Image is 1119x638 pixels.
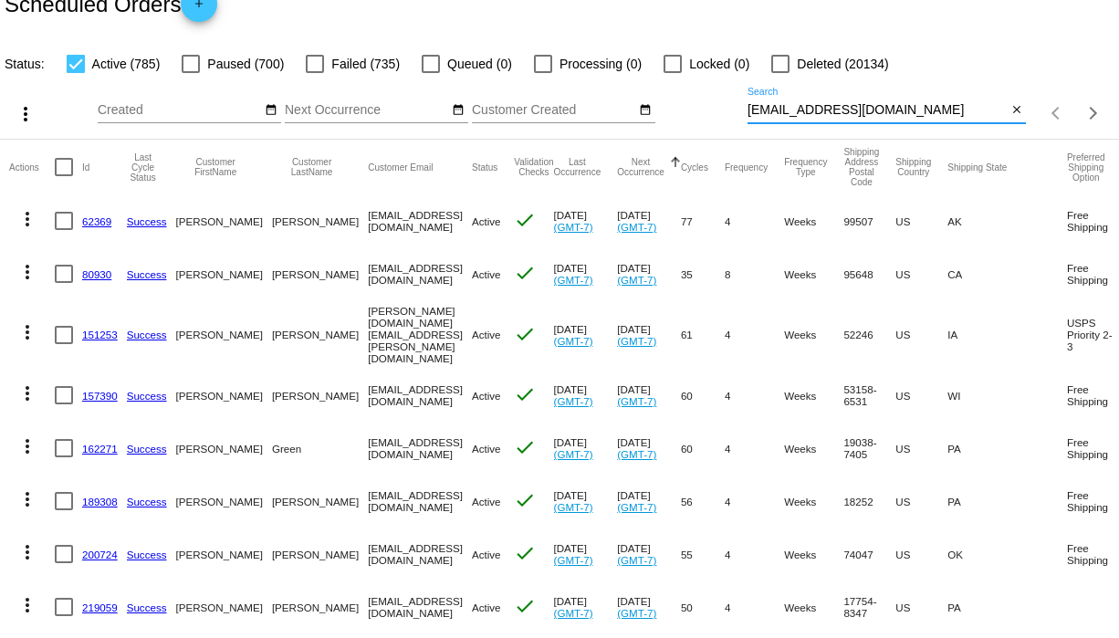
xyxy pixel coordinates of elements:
[617,528,681,580] mat-cell: [DATE]
[784,300,843,369] mat-cell: Weeks
[127,152,160,183] button: Change sorting for LastProcessingCycleId
[368,475,472,528] mat-cell: [EMAIL_ADDRESS][DOMAIN_NAME]
[176,475,272,528] mat-cell: [PERSON_NAME]
[368,580,472,633] mat-cell: [EMAIL_ADDRESS][DOMAIN_NAME]
[272,300,368,369] mat-cell: [PERSON_NAME]
[843,194,895,247] mat-cell: 99507
[472,329,501,340] span: Active
[784,580,843,633] mat-cell: Weeks
[272,528,368,580] mat-cell: [PERSON_NAME]
[895,300,947,369] mat-cell: US
[554,274,593,286] a: (GMT-7)
[725,369,784,422] mat-cell: 4
[127,268,167,280] a: Success
[472,549,501,560] span: Active
[725,300,784,369] mat-cell: 4
[725,475,784,528] mat-cell: 4
[554,448,593,460] a: (GMT-7)
[472,443,501,455] span: Active
[554,554,593,566] a: (GMT-7)
[514,262,536,284] mat-icon: check
[272,247,368,300] mat-cell: [PERSON_NAME]
[176,369,272,422] mat-cell: [PERSON_NAME]
[784,194,843,247] mat-cell: Weeks
[617,580,681,633] mat-cell: [DATE]
[725,162,768,173] button: Change sorting for Frequency
[127,329,167,340] a: Success
[514,595,536,617] mat-icon: check
[5,57,45,71] span: Status:
[617,395,656,407] a: (GMT-7)
[16,382,38,404] mat-icon: more_vert
[617,475,681,528] mat-cell: [DATE]
[725,580,784,633] mat-cell: 4
[272,194,368,247] mat-cell: [PERSON_NAME]
[514,140,553,194] mat-header-cell: Validation Checks
[331,53,400,75] span: Failed (735)
[176,528,272,580] mat-cell: [PERSON_NAME]
[843,422,895,475] mat-cell: 19038-7405
[368,369,472,422] mat-cell: [EMAIL_ADDRESS][DOMAIN_NAME]
[452,103,465,118] mat-icon: date_range
[689,53,749,75] span: Locked (0)
[265,103,277,118] mat-icon: date_range
[617,422,681,475] mat-cell: [DATE]
[617,501,656,513] a: (GMT-7)
[127,496,167,507] a: Success
[16,594,38,616] mat-icon: more_vert
[639,103,652,118] mat-icon: date_range
[127,215,167,227] a: Success
[947,422,1067,475] mat-cell: PA
[472,268,501,280] span: Active
[176,580,272,633] mat-cell: [PERSON_NAME]
[272,422,368,475] mat-cell: Green
[784,157,827,177] button: Change sorting for FrequencyType
[797,53,888,75] span: Deleted (20134)
[895,422,947,475] mat-cell: US
[16,321,38,343] mat-icon: more_vert
[9,140,55,194] mat-header-cell: Actions
[843,580,895,633] mat-cell: 17754-8347
[947,162,1007,173] button: Change sorting for ShippingState
[681,194,725,247] mat-cell: 77
[1039,95,1075,131] button: Previous page
[617,554,656,566] a: (GMT-7)
[176,194,272,247] mat-cell: [PERSON_NAME]
[617,157,664,177] button: Change sorting for NextOccurrenceUtc
[947,300,1067,369] mat-cell: IA
[725,528,784,580] mat-cell: 4
[176,300,272,369] mat-cell: [PERSON_NAME]
[82,601,118,613] a: 219059
[368,422,472,475] mat-cell: [EMAIL_ADDRESS][DOMAIN_NAME]
[554,607,593,619] a: (GMT-7)
[514,542,536,564] mat-icon: check
[472,103,636,118] input: Customer Created
[554,221,593,233] a: (GMT-7)
[843,147,879,187] button: Change sorting for ShippingPostcode
[895,528,947,580] mat-cell: US
[272,580,368,633] mat-cell: [PERSON_NAME]
[947,475,1067,528] mat-cell: PA
[554,422,618,475] mat-cell: [DATE]
[16,208,38,230] mat-icon: more_vert
[82,162,89,173] button: Change sorting for Id
[98,103,262,118] input: Created
[127,549,167,560] a: Success
[554,247,618,300] mat-cell: [DATE]
[15,103,37,125] mat-icon: more_vert
[784,369,843,422] mat-cell: Weeks
[554,335,593,347] a: (GMT-7)
[127,390,167,402] a: Success
[681,369,725,422] mat-cell: 60
[1075,95,1112,131] button: Next page
[514,383,536,405] mat-icon: check
[617,607,656,619] a: (GMT-7)
[554,395,593,407] a: (GMT-7)
[784,475,843,528] mat-cell: Weeks
[127,601,167,613] a: Success
[272,157,351,177] button: Change sorting for CustomerLastName
[514,209,536,231] mat-icon: check
[617,300,681,369] mat-cell: [DATE]
[895,194,947,247] mat-cell: US
[725,422,784,475] mat-cell: 4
